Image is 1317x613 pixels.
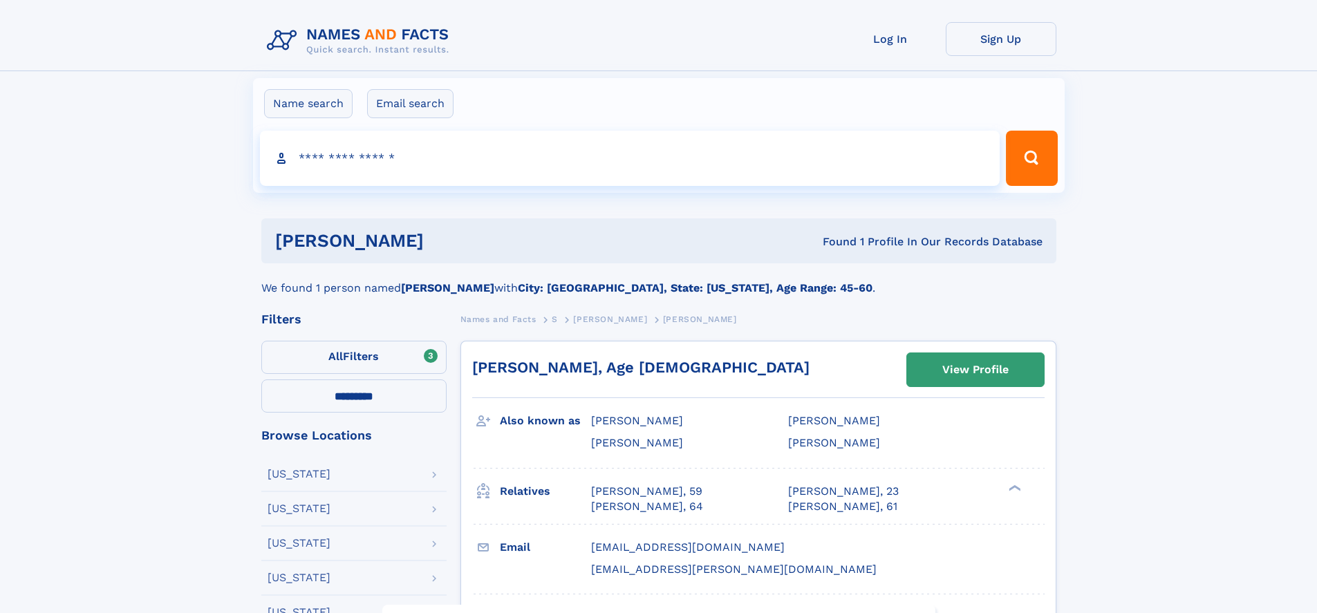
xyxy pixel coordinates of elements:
label: Filters [261,341,447,374]
a: Sign Up [946,22,1056,56]
a: [PERSON_NAME], 59 [591,484,702,499]
span: [PERSON_NAME] [591,414,683,427]
label: Name search [264,89,353,118]
span: All [328,350,343,363]
a: View Profile [907,353,1044,386]
div: View Profile [942,354,1009,386]
a: S [552,310,558,328]
span: [PERSON_NAME] [663,314,737,324]
div: [US_STATE] [268,572,330,583]
img: Logo Names and Facts [261,22,460,59]
h1: [PERSON_NAME] [275,232,624,249]
a: [PERSON_NAME] [573,310,647,328]
span: [PERSON_NAME] [788,414,880,427]
b: City: [GEOGRAPHIC_DATA], State: [US_STATE], Age Range: 45-60 [518,281,872,294]
label: Email search [367,89,454,118]
h3: Email [500,536,591,559]
div: ❯ [1005,483,1022,492]
button: Search Button [1006,131,1057,186]
input: search input [260,131,1000,186]
span: [EMAIL_ADDRESS][PERSON_NAME][DOMAIN_NAME] [591,563,877,576]
span: [EMAIL_ADDRESS][DOMAIN_NAME] [591,540,785,554]
a: Log In [835,22,946,56]
div: [US_STATE] [268,538,330,549]
a: [PERSON_NAME], 61 [788,499,897,514]
span: [PERSON_NAME] [591,436,683,449]
div: Browse Locations [261,429,447,442]
h3: Relatives [500,480,591,503]
a: [PERSON_NAME], Age [DEMOGRAPHIC_DATA] [472,359,810,376]
span: [PERSON_NAME] [573,314,647,324]
h3: Also known as [500,409,591,433]
div: Filters [261,313,447,326]
span: S [552,314,558,324]
div: Found 1 Profile In Our Records Database [623,234,1043,249]
div: [US_STATE] [268,469,330,480]
a: Names and Facts [460,310,536,328]
a: [PERSON_NAME], 64 [591,499,703,514]
a: [PERSON_NAME], 23 [788,484,899,499]
div: We found 1 person named with . [261,263,1056,296]
b: [PERSON_NAME] [401,281,494,294]
span: [PERSON_NAME] [788,436,880,449]
div: [US_STATE] [268,503,330,514]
